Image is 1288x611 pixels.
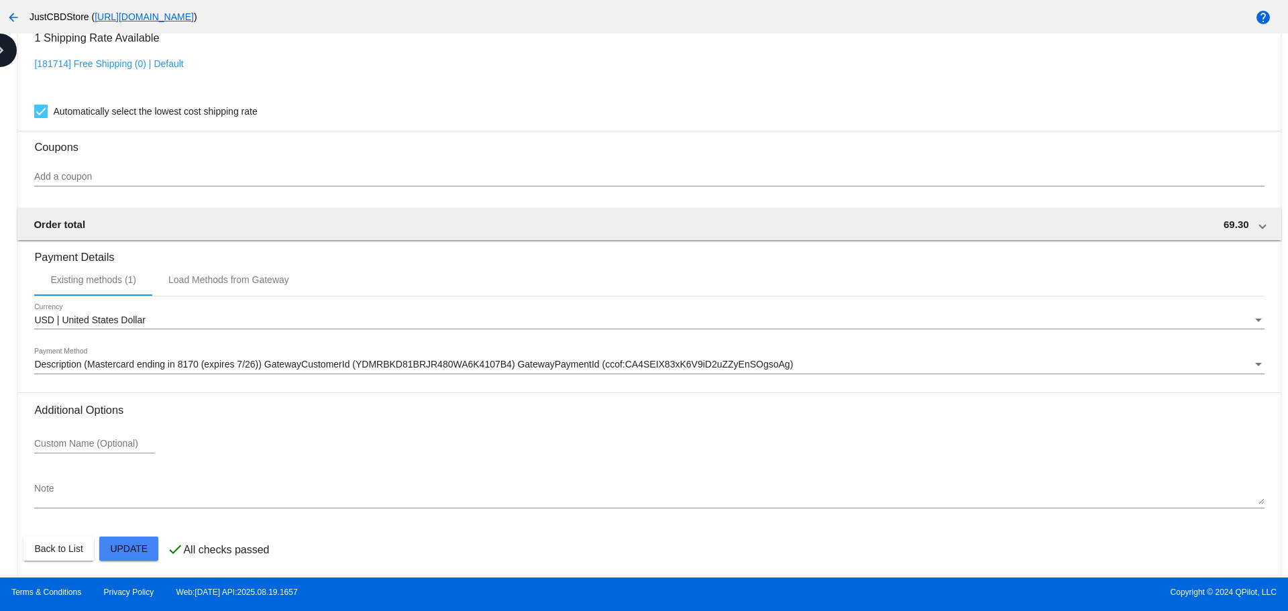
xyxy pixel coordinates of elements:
span: Update [110,543,148,554]
div: Existing methods (1) [50,274,136,285]
mat-select: Currency [34,315,1264,326]
h3: 1 Shipping Rate Available [34,23,159,52]
mat-select: Payment Method [34,359,1264,370]
span: USD | United States Dollar [34,315,145,325]
span: Back to List [34,543,83,554]
button: Back to List [23,537,93,561]
mat-expansion-panel-header: Order total 69.30 [17,208,1281,240]
div: Load Methods from Gateway [168,274,289,285]
a: Privacy Policy [104,588,154,597]
button: Update [99,537,158,561]
a: Terms & Conditions [11,588,81,597]
span: Description (Mastercard ending in 8170 (expires 7/26)) GatewayCustomerId (YDMRBKD81BRJR480WA6K410... [34,359,793,370]
span: Copyright © 2024 QPilot, LLC [655,588,1277,597]
mat-icon: help [1255,9,1271,25]
a: [181714] Free Shipping (0) | Default [34,58,183,69]
mat-icon: check [167,541,183,557]
mat-icon: arrow_back [5,9,21,25]
h3: Payment Details [34,241,1264,264]
h3: Coupons [34,131,1264,154]
span: 69.30 [1224,219,1249,230]
p: All checks passed [183,544,269,556]
input: Custom Name (Optional) [34,439,155,449]
h3: Additional Options [34,404,1264,416]
span: Order total [34,219,85,230]
input: Add a coupon [34,172,1264,182]
span: Automatically select the lowest cost shipping rate [53,103,257,119]
a: [URL][DOMAIN_NAME] [95,11,194,22]
span: JustCBDStore ( ) [30,11,197,22]
a: Web:[DATE] API:2025.08.19.1657 [176,588,298,597]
